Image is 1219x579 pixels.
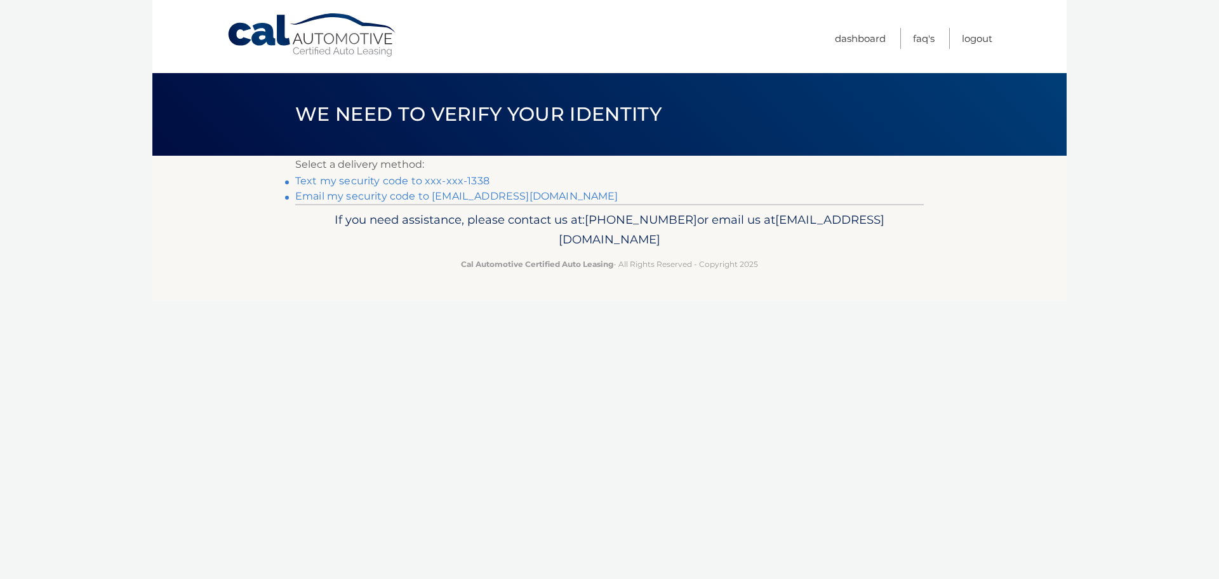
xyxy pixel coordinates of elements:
a: Cal Automotive [227,13,398,58]
a: Dashboard [835,28,886,49]
span: We need to verify your identity [295,102,662,126]
a: Logout [962,28,992,49]
a: Text my security code to xxx-xxx-1338 [295,175,490,187]
p: If you need assistance, please contact us at: or email us at [303,210,916,250]
span: [PHONE_NUMBER] [585,212,697,227]
p: Select a delivery method: [295,156,924,174]
a: FAQ's [913,28,935,49]
a: Email my security code to [EMAIL_ADDRESS][DOMAIN_NAME] [295,190,618,202]
strong: Cal Automotive Certified Auto Leasing [461,259,613,269]
p: - All Rights Reserved - Copyright 2025 [303,257,916,271]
